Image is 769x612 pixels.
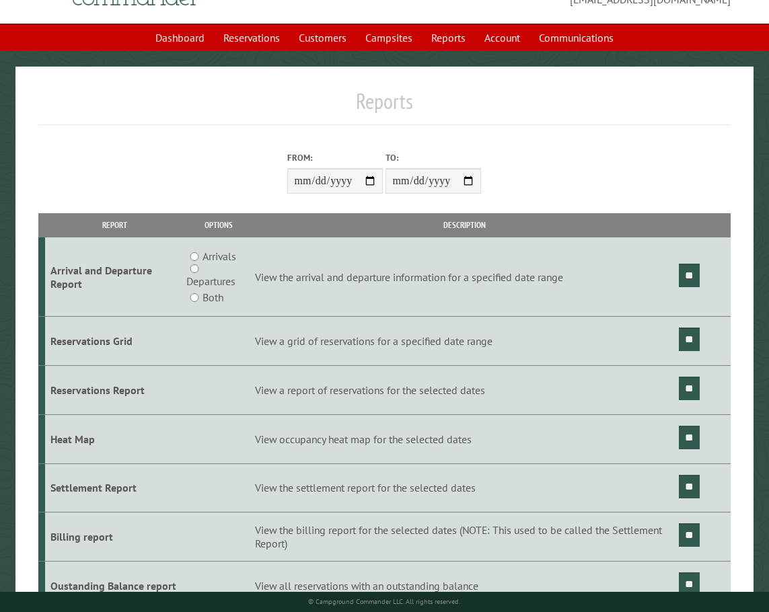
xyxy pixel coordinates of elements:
a: Account [476,25,528,50]
td: View the arrival and departure information for a specified date range [253,237,677,317]
td: Oustanding Balance report [45,562,184,611]
label: From: [287,151,383,164]
td: View a report of reservations for the selected dates [253,365,677,414]
td: View the settlement report for the selected dates [253,463,677,512]
label: Departures [186,273,235,289]
th: Report [45,213,184,237]
td: Arrival and Departure Report [45,237,184,317]
label: Arrivals [203,248,236,264]
td: Billing report [45,512,184,562]
td: Reservations Grid [45,317,184,366]
label: To: [386,151,481,164]
a: Reservations [215,25,288,50]
th: Options [184,213,253,237]
h1: Reports [38,88,731,125]
td: View all reservations with an outstanding balance [253,562,677,611]
td: View a grid of reservations for a specified date range [253,317,677,366]
a: Campsites [357,25,420,50]
a: Dashboard [147,25,213,50]
a: Communications [531,25,622,50]
a: Reports [423,25,474,50]
th: Description [253,213,677,237]
label: Both [203,289,223,305]
small: © Campground Commander LLC. All rights reserved. [308,597,460,606]
a: Customers [291,25,355,50]
td: View occupancy heat map for the selected dates [253,414,677,463]
td: Settlement Report [45,463,184,512]
td: Reservations Report [45,365,184,414]
td: View the billing report for the selected dates (NOTE: This used to be called the Settlement Report) [253,512,677,562]
td: Heat Map [45,414,184,463]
